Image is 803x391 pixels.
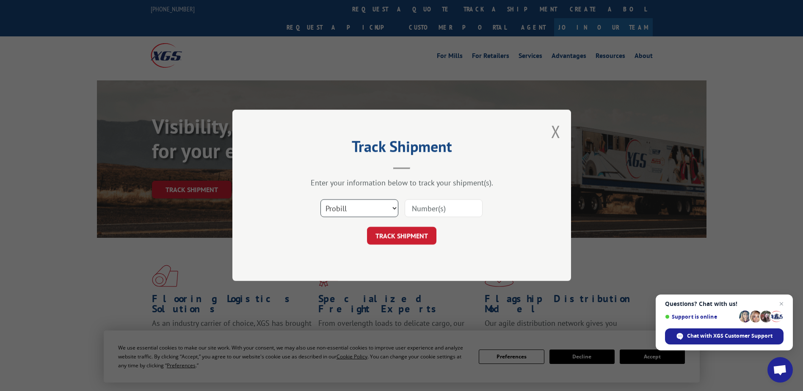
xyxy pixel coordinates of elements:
[275,178,529,188] div: Enter your information below to track your shipment(s).
[551,120,560,143] button: Close modal
[767,357,793,383] div: Open chat
[776,299,786,309] span: Close chat
[665,328,784,344] div: Chat with XGS Customer Support
[405,200,483,218] input: Number(s)
[665,314,736,320] span: Support is online
[367,227,436,245] button: TRACK SHIPMENT
[687,332,773,340] span: Chat with XGS Customer Support
[275,140,529,157] h2: Track Shipment
[665,300,784,307] span: Questions? Chat with us!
